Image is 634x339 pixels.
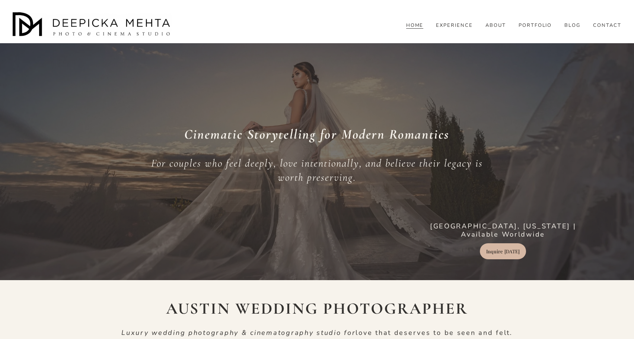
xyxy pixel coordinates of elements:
em: For couples who feel deeply, love intentionally, and believe their legacy is worth preserving. [151,157,486,184]
a: Inquire [DATE] [480,243,526,259]
em: . [510,328,513,337]
em: Luxury wedding photography & cinematography studio for [121,328,356,337]
em: Cinematic Storytelling for Modern Romantics [184,126,450,142]
a: PORTFOLIO [519,22,552,29]
strong: AUSTIN WEDDING PHOTOGRAPHER [166,299,468,318]
a: CONTACT [593,22,621,29]
span: BLOG [564,23,580,29]
p: love that deserves to be seen and felt [100,329,534,337]
a: folder dropdown [564,22,580,29]
a: HOME [406,22,424,29]
a: ABOUT [485,22,506,29]
a: EXPERIENCE [436,22,473,29]
img: Austin Wedding Photographer - Deepicka Mehta Photography &amp; Cinematography [13,12,173,38]
p: [GEOGRAPHIC_DATA], [US_STATE] | Available Worldwide [428,222,577,239]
